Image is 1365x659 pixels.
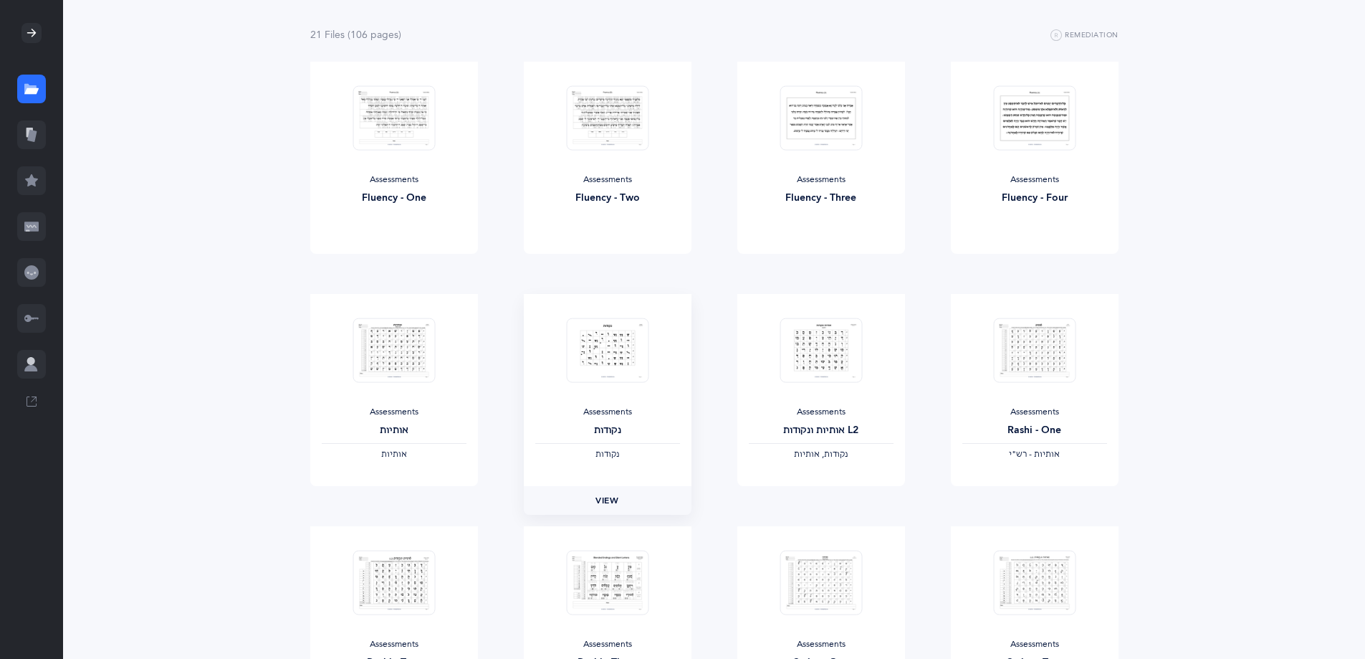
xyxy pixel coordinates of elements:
[566,85,648,151] img: Fluency_2_thumbnail_1683460130.png
[566,318,648,383] img: Test_Form_-_%D7%A0%D7%A7%D7%95%D7%93%D7%95%D7%AA_thumbnail_1703568348.png
[535,639,680,650] div: Assessments
[524,486,691,515] a: View
[780,85,862,151] img: Fluency_3_thumbnail_1683460130.png
[749,174,894,186] div: Assessments
[353,550,435,615] img: Test_Form_-_%D7%90%D7%95%D7%AA%D7%99%D7%95%D7%AA_%D7%95%D7%A0%D7%A7%D7%95%D7%93%D7%95%D7%AA_L2_Ra...
[962,191,1107,206] div: Fluency - Four
[535,191,680,206] div: Fluency - Two
[595,494,618,507] span: View
[780,318,862,383] img: Test_Form_-_%D7%90%D7%95%D7%AA%D7%99%D7%95%D7%AA_%D7%95%D7%A0%D7%A7%D7%95%D7%93%D7%95%D7%AA_L2_th...
[381,449,407,459] span: ‫אותיות‬
[1050,27,1119,44] button: Remediation
[780,550,862,615] img: Test_Form_-_%D7%90%D7%95%D7%AA%D7%99%D7%95%D7%AA_-Script_thumbnail_1703785823.png
[595,449,619,459] span: ‫נקודות‬
[322,174,466,186] div: Assessments
[322,423,466,438] div: אותיות
[1009,449,1060,459] span: ‫אותיות - רש"י‬
[749,639,894,650] div: Assessments
[535,174,680,186] div: Assessments
[340,29,345,41] span: s
[749,423,894,438] div: אותיות ונקודות L2
[749,191,894,206] div: Fluency - Three
[394,29,398,41] span: s
[322,639,466,650] div: Assessments
[310,29,345,41] span: 21 File
[993,318,1076,383] img: Test_Form_-_%D7%90%D7%95%D7%AA%D7%99%D7%95%D7%AA_-Rashi_thumbnail_1703785176.png
[535,423,680,438] div: נקודות
[322,407,466,418] div: Assessments
[749,407,894,418] div: Assessments
[535,407,680,418] div: Assessments
[794,449,848,459] span: ‫נקודות, אותיות‬
[322,191,466,206] div: Fluency - One
[962,174,1107,186] div: Assessments
[962,407,1107,418] div: Assessments
[962,639,1107,650] div: Assessments
[993,85,1076,151] img: Fluency_4_thumbnail_1683460130.png
[962,423,1107,438] div: Rashi - One
[993,550,1076,615] img: Test_Form_-_%D7%90%D7%95%D7%AA%D7%99%D7%95%D7%AA_%D7%95%D7%A0%D7%A7%D7%95%D7%93%D7%95%D7%AA_L2_Sc...
[353,318,435,383] img: Test_Form_-_%D7%90%D7%95%D7%AA%D7%99%D7%95%D7%AA_thumbnail_1703568131.png
[566,550,648,615] img: Test_Form_-_Blended_Endings_and_Silent_Letters-_Rashi_thumbnail_1703785187.png
[348,29,401,41] span: (106 page )
[353,85,435,151] img: Fluency_1_thumbnail_1683460130.png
